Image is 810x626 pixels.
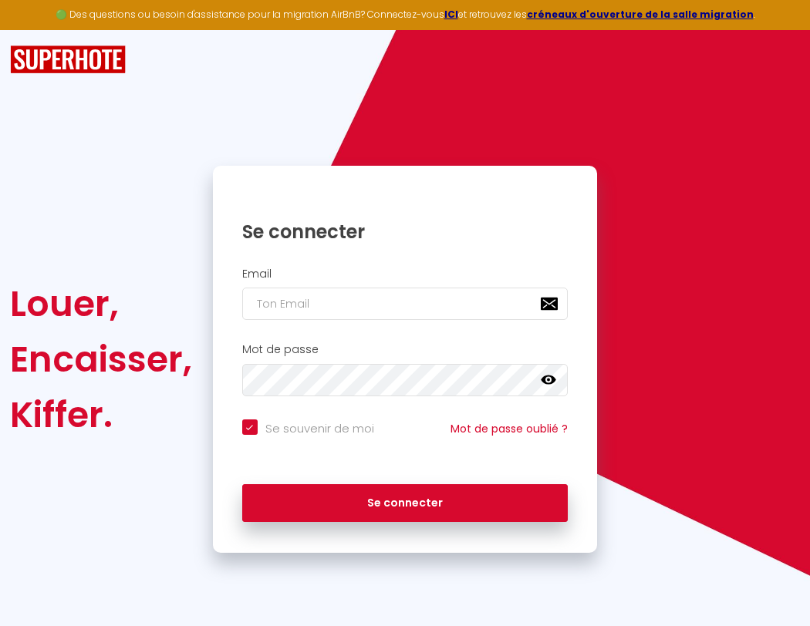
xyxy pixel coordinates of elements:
[10,387,192,443] div: Kiffer.
[451,421,568,436] a: Mot de passe oublié ?
[10,45,126,74] img: SuperHote logo
[242,268,569,281] h2: Email
[242,484,569,523] button: Se connecter
[527,8,754,21] a: créneaux d'ouverture de la salle migration
[10,332,192,387] div: Encaisser,
[10,276,192,332] div: Louer,
[242,220,569,244] h1: Se connecter
[242,288,569,320] input: Ton Email
[242,343,569,356] h2: Mot de passe
[444,8,458,21] a: ICI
